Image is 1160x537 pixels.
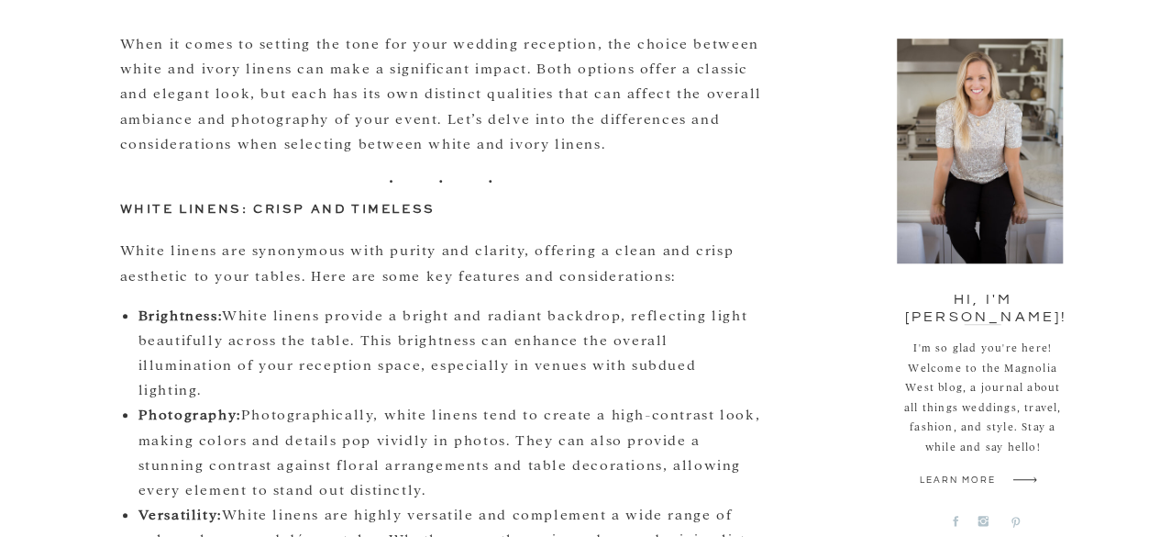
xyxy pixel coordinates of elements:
[920,472,1009,493] a: Learn more
[905,291,1062,307] div: Hi, I'm [PERSON_NAME]!
[138,505,222,522] strong: Versatility:
[897,338,1069,467] div: I'm so glad you're here! Welcome to the Magnolia West blog, a journal about all things weddings, ...
[138,302,762,402] li: White linens provide a bright and radiant backdrop, reflecting light beautifully across the table...
[138,306,223,323] strong: Brightness:
[120,204,436,216] strong: White Linens: Crisp and Timeless
[138,405,241,422] strong: Photography:
[120,30,762,155] p: When it comes to setting the tone for your wedding reception, the choice between white and ivory ...
[138,401,762,501] li: Photographically, white linens tend to create a high-contrast look, making colors and details pop...
[120,237,762,286] p: White linens are synonymous with purity and clarity, offering a clean and crisp aesthetic to your...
